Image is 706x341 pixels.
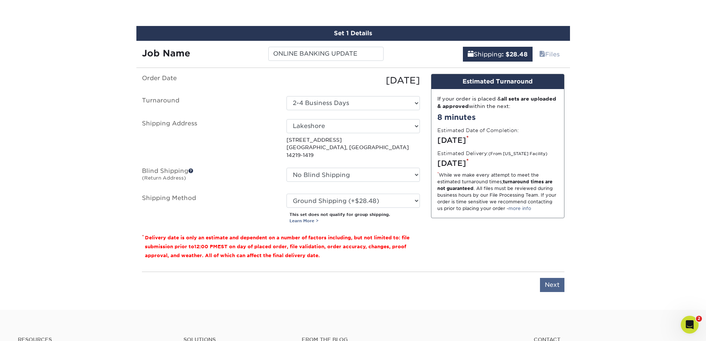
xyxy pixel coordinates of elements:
div: Estimated Turnaround [431,74,564,89]
label: Estimated Date of Completion: [437,127,519,134]
div: [DATE] [437,135,558,146]
b: : $28.48 [502,51,528,58]
small: (From [US_STATE] Facility) [488,151,547,156]
label: Order Date [136,74,281,87]
label: Shipping Method [136,194,281,224]
label: Shipping Address [136,119,281,159]
input: Next [540,278,564,292]
iframe: Google Customer Reviews [2,318,63,338]
input: Enter a job name [268,47,384,61]
a: Shipping: $28.48 [463,47,533,62]
div: 8 minutes [437,112,558,123]
div: [DATE] [437,158,558,169]
small: Delivery date is only an estimate and dependent on a number of factors including, but not limited... [145,235,410,258]
strong: Job Name [142,48,190,59]
a: Learn More > [289,218,319,223]
div: While we make every attempt to meet the estimated turnaround times; . All files must be reviewed ... [437,172,558,212]
span: files [539,51,545,58]
div: [DATE] [281,74,425,87]
label: Blind Shipping [136,168,281,185]
span: 2 [696,316,702,322]
div: Set 1 Details [136,26,570,41]
div: If your order is placed & within the next: [437,95,558,110]
p: This set does not qualify for group shipping. [289,212,420,224]
a: Files [534,47,564,62]
a: more info [508,206,531,211]
iframe: Intercom live chat [681,316,699,334]
small: (Return Address) [142,175,186,181]
span: 12:00 PM [194,244,218,249]
label: Turnaround [136,96,281,110]
p: [STREET_ADDRESS] [GEOGRAPHIC_DATA], [GEOGRAPHIC_DATA] 14219-1419 [286,136,420,159]
span: shipping [468,51,474,58]
strong: turnaround times are not guaranteed [437,179,553,191]
label: Estimated Delivery: [437,150,547,157]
